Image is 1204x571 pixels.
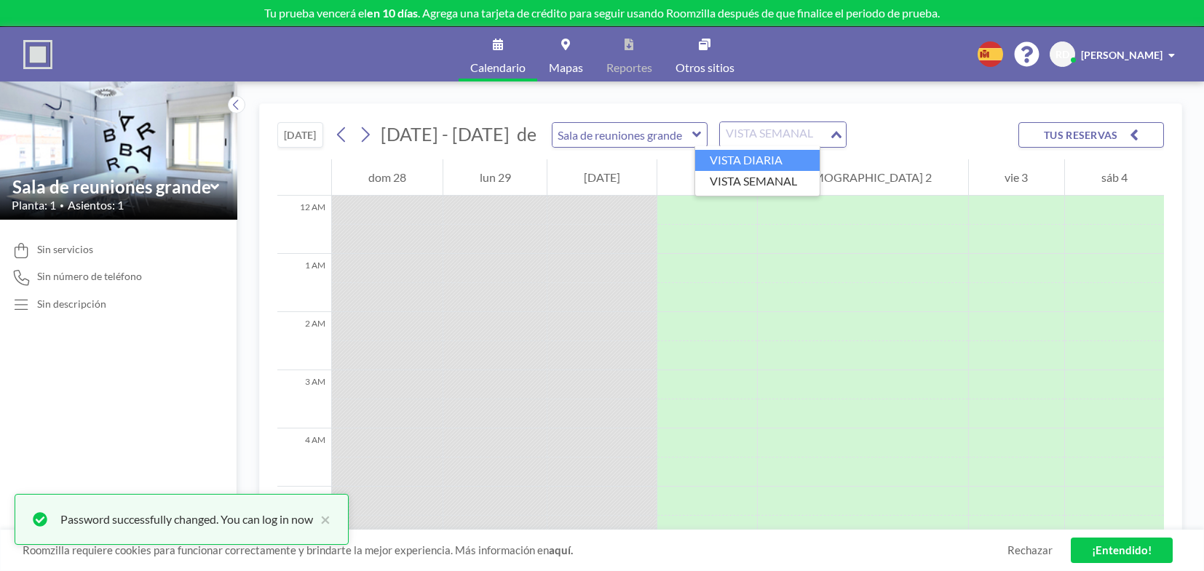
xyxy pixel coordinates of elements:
div: 5 AM [277,487,331,545]
span: Mapas [549,62,583,73]
span: de [517,123,536,145]
span: Planta: 1 [12,198,56,212]
span: RD [1056,48,1069,61]
input: Search for option [721,125,828,144]
div: vie 3 [969,159,1065,196]
a: Mapas [537,27,595,81]
input: Sala de reuniones grande [553,123,692,147]
span: Sin servicios [37,243,93,256]
a: aquí. [549,543,573,556]
span: Calendario [470,62,526,73]
li: VISTA DIARIA [695,150,820,171]
div: [DATE] [547,159,657,196]
span: Otros sitios [676,62,734,73]
div: [DEMOGRAPHIC_DATA] 2 [758,159,968,196]
a: Otros sitios [664,27,746,81]
div: Sin descripción [37,298,106,311]
div: Password successfully changed. You can log in now [60,511,313,528]
span: Asientos: 1 [68,198,124,212]
button: TUS RESERVAS [1018,122,1164,148]
button: close [313,511,330,528]
span: Roomzilla requiere cookies para funcionar correctamente y brindarte la mejor experiencia. Más inf... [23,543,1007,557]
div: Search for option [720,122,846,147]
div: 2 AM [277,312,331,370]
div: sáb 4 [1065,159,1164,196]
a: ¡Entendido! [1071,538,1173,563]
div: 12 AM [277,196,331,254]
a: Calendario [459,27,537,81]
div: 1 AM [277,254,331,312]
div: mié 1 [657,159,757,196]
a: Reportes [595,27,664,81]
li: VISTA SEMANAL [695,171,820,192]
span: [PERSON_NAME] [1081,49,1163,61]
span: Sin número de teléfono [37,270,142,283]
button: [DATE] [277,122,323,148]
span: Reportes [606,62,652,73]
div: 4 AM [277,428,331,487]
span: [DATE] - [DATE] [381,123,510,145]
b: en 10 días [367,6,418,20]
div: 3 AM [277,370,331,428]
span: • [60,201,64,210]
input: Sala de reuniones grande [12,176,210,197]
div: lun 29 [443,159,547,196]
div: dom 28 [332,159,443,196]
a: Rechazar [1007,543,1053,557]
img: organization-logo [23,40,52,69]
